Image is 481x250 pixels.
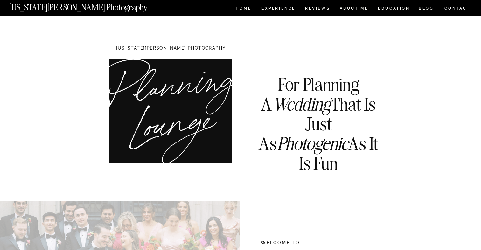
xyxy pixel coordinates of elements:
[377,6,411,12] a: EDUCATION
[261,240,383,246] h2: WELCOME TO
[234,6,253,12] a: HOME
[272,93,331,115] i: Wedding
[261,6,295,12] a: Experience
[252,75,385,148] h3: For Planning A That Is Just As As It Is Fun
[305,6,329,12] a: REVIEWS
[106,46,236,52] h1: [US_STATE][PERSON_NAME] PHOTOGRAPHY
[9,3,169,9] a: [US_STATE][PERSON_NAME] Photography
[444,5,471,12] a: CONTACT
[419,6,434,12] a: BLOG
[339,6,368,12] a: ABOUT ME
[103,68,243,140] h1: Planning Lounge
[277,132,348,155] i: Photogenic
